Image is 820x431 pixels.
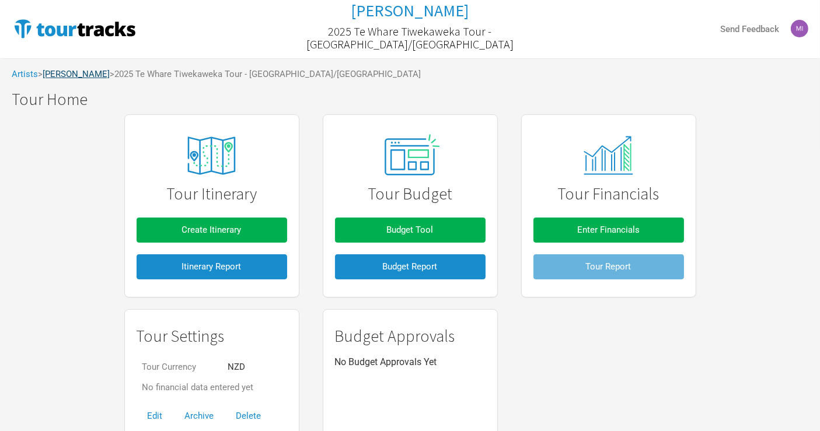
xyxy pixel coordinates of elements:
[12,90,820,108] h1: Tour Home
[168,128,255,183] img: tourtracks_icons_FA_06_icons_itinerary.svg
[137,218,287,243] button: Create Itinerary
[110,70,421,79] span: > 2025 Te Whare Tiwekaweka Tour - [GEOGRAPHIC_DATA]/[GEOGRAPHIC_DATA]
[335,327,486,345] h1: Budget Approvals
[182,225,242,235] span: Create Itinerary
[277,19,543,57] a: 2025 Te Whare Tiwekaweka Tour - [GEOGRAPHIC_DATA]/[GEOGRAPHIC_DATA]
[577,225,640,235] span: Enter Financials
[137,357,222,377] td: Tour Currency
[137,377,260,398] td: No financial data entered yet
[222,357,260,377] td: NZD
[38,70,110,79] span: >
[383,261,438,272] span: Budget Report
[371,131,449,180] img: tourtracks_02_icon_presets.svg
[335,212,486,248] a: Budget Tool
[137,411,174,421] a: Edit
[137,212,287,248] a: Create Itinerary
[533,218,684,243] button: Enter Financials
[335,357,486,367] p: No Budget Approvals Yet
[387,225,434,235] span: Budget Tool
[12,17,138,40] img: TourTracks
[335,218,486,243] button: Budget Tool
[137,254,287,279] button: Itinerary Report
[586,261,631,272] span: Tour Report
[277,25,543,51] h2: 2025 Te Whare Tiwekaweka Tour - [GEOGRAPHIC_DATA]/[GEOGRAPHIC_DATA]
[137,404,174,429] button: Edit
[577,136,640,175] img: tourtracks_14_icons_monitor.svg
[335,248,486,285] a: Budget Report
[335,254,486,279] button: Budget Report
[533,185,684,203] h1: Tour Financials
[533,248,684,285] a: Tour Report
[12,69,38,79] a: Artists
[137,248,287,285] a: Itinerary Report
[225,404,273,429] button: Delete
[533,254,684,279] button: Tour Report
[351,2,469,20] a: [PERSON_NAME]
[174,404,225,429] button: Archive
[137,185,287,203] h1: Tour Itinerary
[791,20,808,37] img: mikel
[533,212,684,248] a: Enter Financials
[182,261,242,272] span: Itinerary Report
[137,327,287,345] h1: Tour Settings
[43,69,110,79] a: [PERSON_NAME]
[720,24,779,34] strong: Send Feedback
[335,185,486,203] h1: Tour Budget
